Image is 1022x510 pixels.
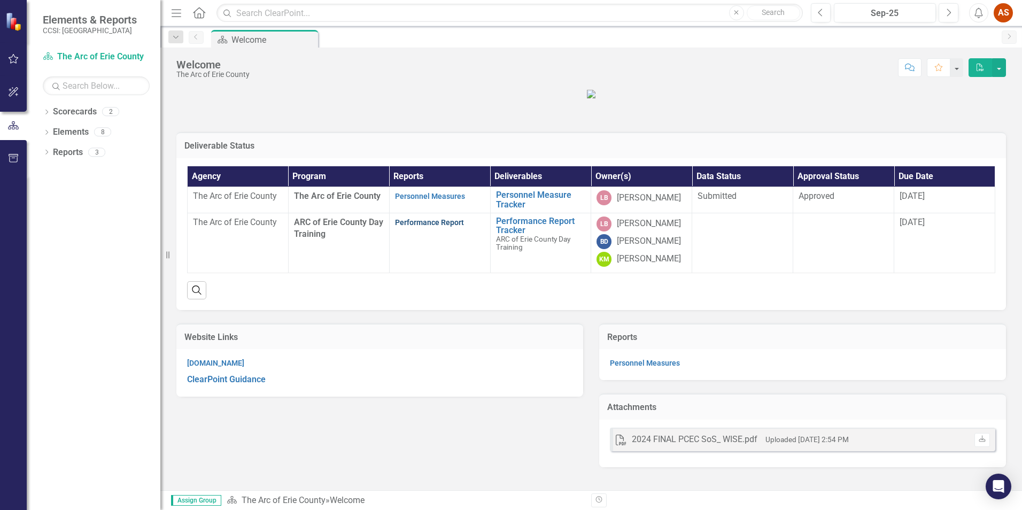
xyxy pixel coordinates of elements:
[834,3,936,22] button: Sep-25
[632,434,757,446] div: 2024 FINAL PCEC SoS_ WISE.pdf
[43,76,150,95] input: Search Below...
[597,234,611,249] div: BD
[597,217,611,231] div: LB
[43,26,137,35] small: CCSI: [GEOGRAPHIC_DATA]
[187,359,244,367] a: [DOMAIN_NAME]
[171,495,221,506] span: Assign Group
[53,146,83,159] a: Reports
[617,253,681,265] div: [PERSON_NAME]
[986,474,1011,499] div: Open Intercom Messenger
[227,494,583,507] div: »
[193,190,283,203] p: The Arc of Erie County
[692,187,793,213] td: Double-Click to Edit
[607,333,998,342] h3: Reports
[617,218,681,230] div: [PERSON_NAME]
[102,107,119,117] div: 2
[597,252,611,267] div: KM
[53,106,97,118] a: Scorecards
[231,33,315,47] div: Welcome
[330,495,365,505] div: Welcome
[184,141,998,151] h3: Deliverable Status
[900,217,925,227] span: [DATE]
[187,374,266,384] a: ClearPoint Guidance
[838,7,932,20] div: Sep-25
[43,13,137,26] span: Elements & Reports
[597,190,611,205] div: LB
[617,192,681,204] div: [PERSON_NAME]
[607,403,998,412] h3: Attachments
[765,435,849,444] small: Uploaded [DATE] 2:54 PM
[496,217,586,235] a: Performance Report Tracker
[793,213,894,273] td: Double-Click to Edit
[94,128,111,137] div: 8
[793,187,894,213] td: Double-Click to Edit
[176,71,250,79] div: The Arc of Erie County
[490,213,591,273] td: Double-Click to Edit Right Click for Context Menu
[184,333,575,342] h3: Website Links
[216,4,803,22] input: Search ClearPoint...
[799,191,834,201] span: Approved
[294,217,383,239] span: ARC of Erie County Day Training
[193,217,283,229] p: The Arc of Erie County
[43,51,150,63] a: The Arc of Erie County
[610,359,680,367] a: Personnel Measures
[587,90,595,98] img: The%20Arc%20of%20EC.png
[698,191,737,201] span: Submitted
[747,5,800,20] button: Search
[994,3,1013,22] button: AS
[395,192,465,200] a: Personnel Measures
[294,191,381,201] span: The Arc of Erie County
[496,190,586,209] a: Personnel Measure Tracker
[176,59,250,71] div: Welcome
[242,495,326,505] a: The Arc of Erie County
[395,218,464,227] a: Performance Report
[762,8,785,17] span: Search
[490,187,591,213] td: Double-Click to Edit Right Click for Context Menu
[5,12,24,31] img: ClearPoint Strategy
[53,126,89,138] a: Elements
[617,235,681,248] div: [PERSON_NAME]
[900,191,925,201] span: [DATE]
[692,213,793,273] td: Double-Click to Edit
[496,235,570,251] span: ARC of Erie County Day Training
[88,148,105,157] div: 3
